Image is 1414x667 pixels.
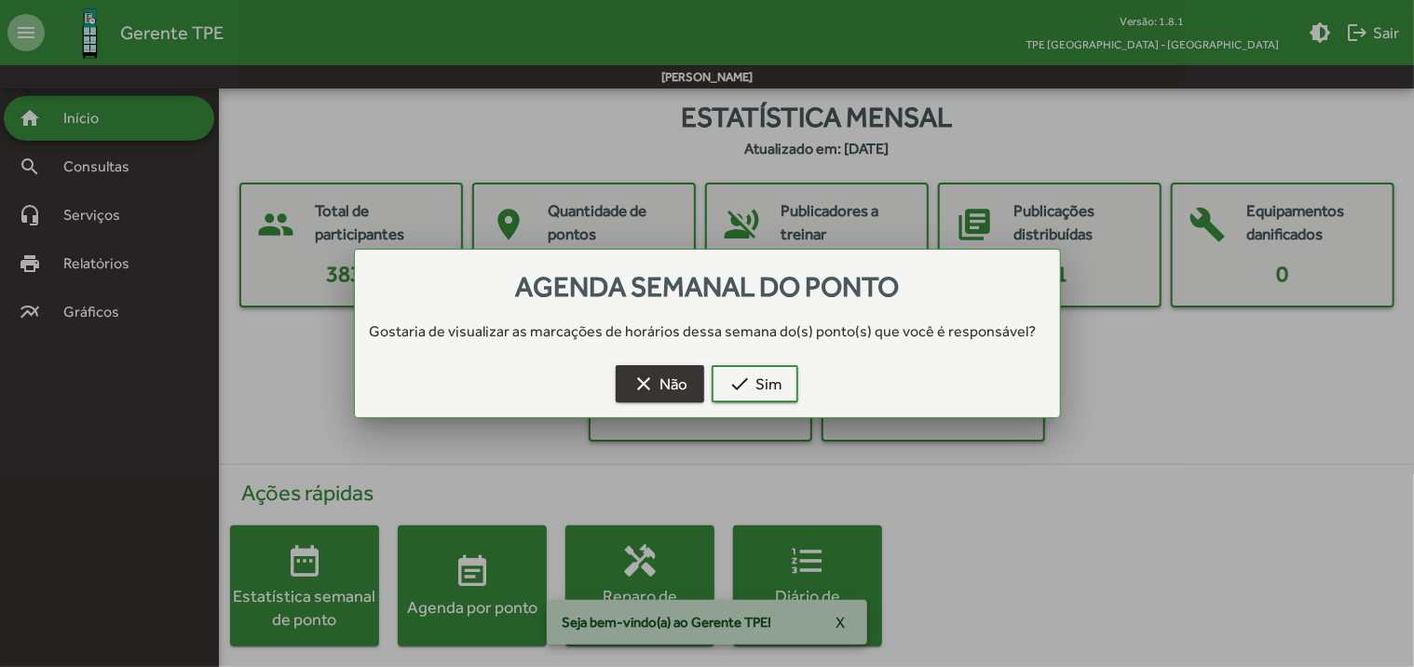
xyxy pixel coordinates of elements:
[728,373,751,395] mat-icon: check
[632,367,687,401] span: Não
[355,320,1060,343] div: Gostaria de visualizar as marcações de horários dessa semana do(s) ponto(s) que você é responsável?
[728,367,782,401] span: Sim
[712,365,798,402] button: Sim
[515,270,899,303] span: Agenda semanal do ponto
[616,365,704,402] button: Não
[632,373,655,395] mat-icon: clear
